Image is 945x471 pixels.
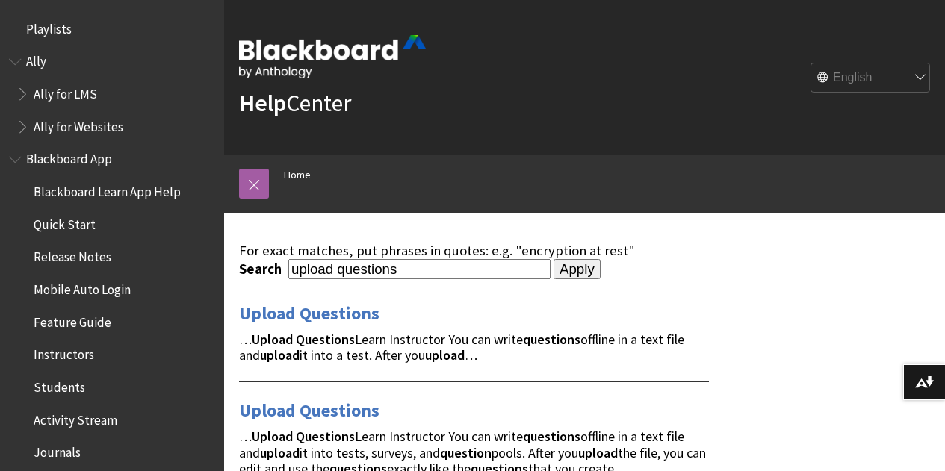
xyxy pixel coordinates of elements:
strong: upload [260,346,300,364]
strong: question [440,444,492,461]
a: Upload Questions [239,302,379,325]
input: Apply [554,259,601,280]
strong: upload [425,346,465,364]
span: Activity Stream [34,408,117,428]
a: Home [284,166,311,184]
strong: upload [260,444,300,461]
span: Release Notes [34,245,111,265]
span: Mobile Auto Login [34,277,131,297]
span: Students [34,375,85,395]
a: Upload Questions [239,399,379,422]
span: Feature Guide [34,310,111,330]
strong: Help [239,88,286,118]
strong: Upload [252,428,293,445]
nav: Book outline for Playlists [9,16,215,42]
select: Site Language Selector [811,63,931,93]
nav: Book outline for Anthology Ally Help [9,49,215,140]
strong: questions [523,331,580,348]
img: Blackboard by Anthology [239,35,426,78]
span: Journals [34,440,81,461]
span: Blackboard App [26,147,112,167]
strong: Upload [252,331,293,348]
span: Ally [26,49,46,69]
span: Instructors [34,343,94,363]
span: Ally for Websites [34,114,123,134]
span: … Learn Instructor You can write offline in a text file and it into a test. After you … [239,331,684,364]
strong: Questions [296,331,355,348]
div: For exact matches, put phrases in quotes: e.g. "encryption at rest" [239,243,709,259]
label: Search [239,261,285,278]
span: Quick Start [34,212,96,232]
span: Blackboard Learn App Help [34,179,181,199]
strong: Questions [296,428,355,445]
span: Playlists [26,16,72,37]
strong: upload [578,444,618,461]
a: HelpCenter [239,88,351,118]
strong: questions [523,428,580,445]
span: Ally for LMS [34,81,97,102]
